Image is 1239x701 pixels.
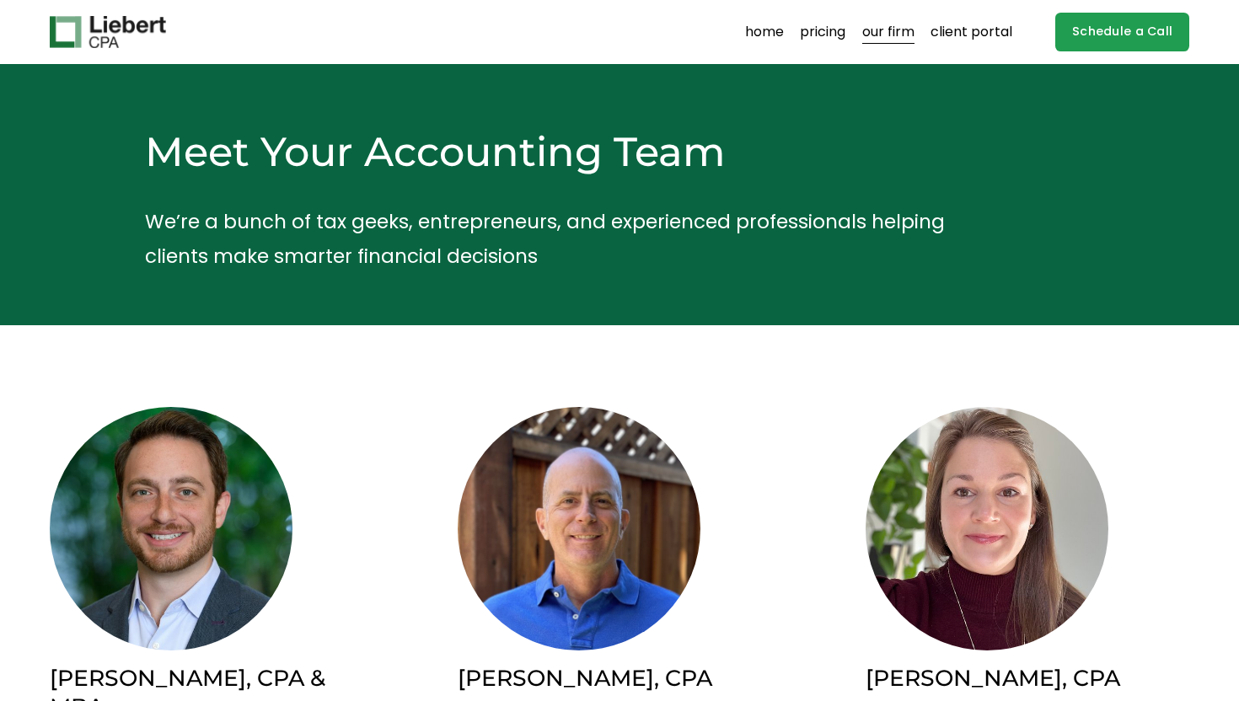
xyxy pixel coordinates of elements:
[50,407,292,650] img: Brian Liebert
[458,664,781,693] h2: [PERSON_NAME], CPA
[1055,13,1189,52] a: Schedule a Call
[458,407,700,650] img: Tommy Roberts
[145,126,998,178] h2: Meet Your Accounting Team
[50,16,166,48] img: Liebert CPA
[866,664,1189,693] h2: [PERSON_NAME], CPA
[145,205,998,275] p: We’re a bunch of tax geeks, entrepreneurs, and experienced professionals helping clients make sma...
[866,407,1108,650] img: Jennie Ledesma
[800,19,845,45] a: pricing
[745,19,784,45] a: home
[931,19,1012,45] a: client portal
[862,19,914,45] a: our firm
